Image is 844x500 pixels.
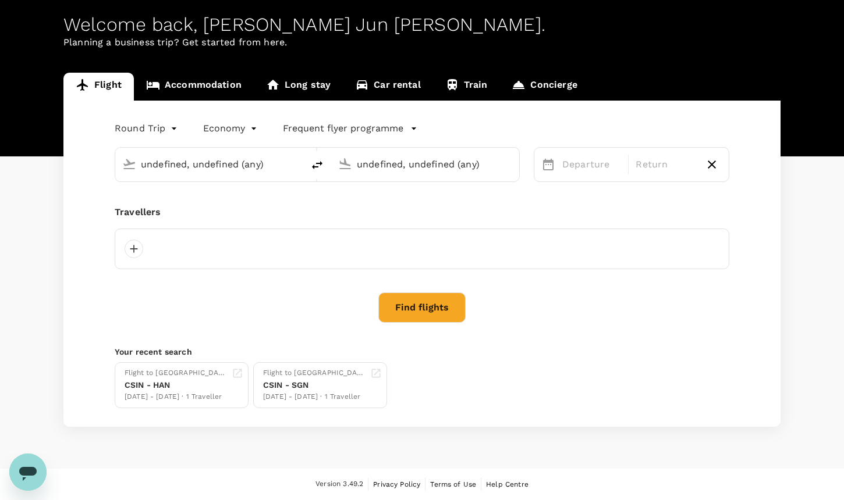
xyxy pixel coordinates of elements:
a: Concierge [499,73,589,101]
iframe: Button to launch messaging window [9,453,47,491]
p: Departure [562,158,621,172]
button: Open [511,163,513,165]
p: Your recent search [115,346,729,358]
p: Planning a business trip? Get started from here. [63,35,781,49]
button: Frequent flyer programme [283,122,417,135]
span: Help Centre [486,480,529,488]
div: [DATE] - [DATE] · 1 Traveller [125,391,227,403]
button: Find flights [378,292,466,323]
input: Depart from [141,155,279,173]
a: Accommodation [134,73,254,101]
a: Terms of Use [430,478,476,491]
span: Terms of Use [430,480,476,488]
button: delete [303,151,331,179]
div: CSIN - HAN [125,379,227,391]
div: Round Trip [115,119,180,138]
p: Frequent flyer programme [283,122,403,135]
a: Privacy Policy [373,478,420,491]
input: Going to [357,155,495,173]
a: Flight [63,73,134,101]
div: [DATE] - [DATE] · 1 Traveller [263,391,366,403]
button: Open [295,163,297,165]
div: Flight to [GEOGRAPHIC_DATA] [125,367,227,379]
a: Train [433,73,500,101]
div: Economy [203,119,260,138]
div: Welcome back , [PERSON_NAME] Jun [PERSON_NAME] . [63,14,781,35]
div: CSIN - SGN [263,379,366,391]
p: Return [636,158,694,172]
div: Flight to [GEOGRAPHIC_DATA] [263,367,366,379]
a: Car rental [343,73,433,101]
a: Help Centre [486,478,529,491]
a: Long stay [254,73,343,101]
span: Privacy Policy [373,480,420,488]
div: Travellers [115,205,729,219]
span: Version 3.49.2 [315,478,363,490]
